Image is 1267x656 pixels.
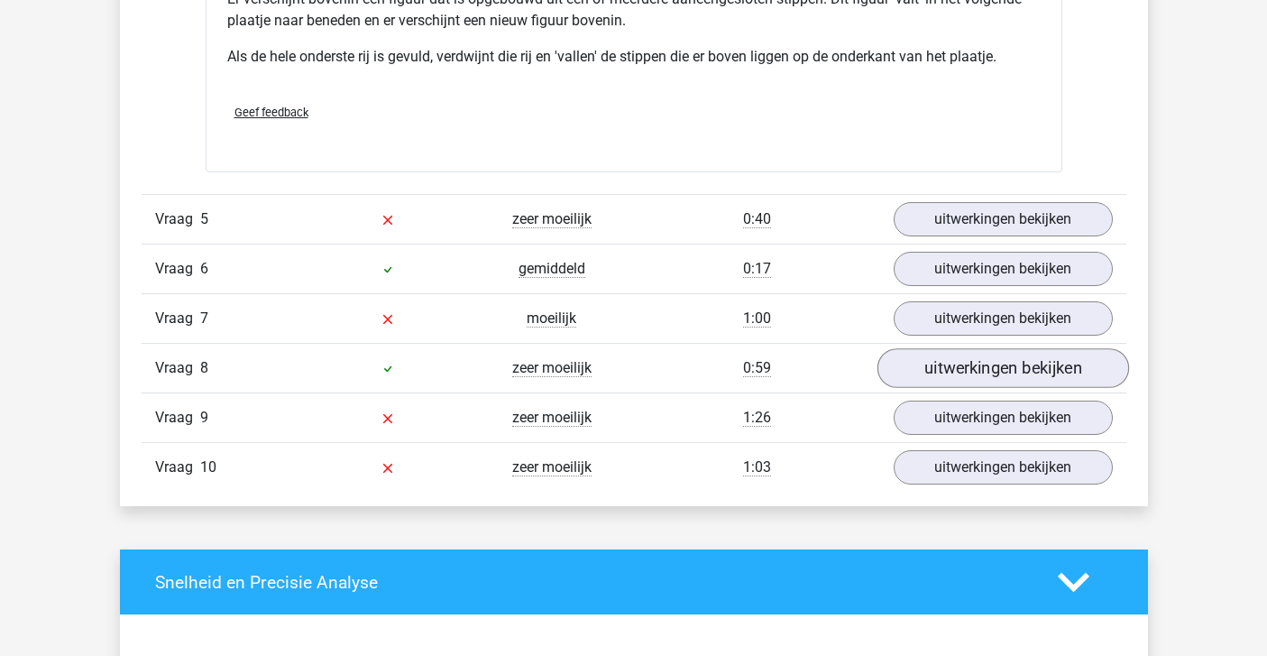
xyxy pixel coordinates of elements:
[512,210,592,228] span: zeer moeilijk
[894,301,1113,336] a: uitwerkingen bekijken
[200,260,208,277] span: 6
[155,208,200,230] span: Vraag
[512,359,592,377] span: zeer moeilijk
[877,348,1128,388] a: uitwerkingen bekijken
[200,210,208,227] span: 5
[200,409,208,426] span: 9
[894,202,1113,236] a: uitwerkingen bekijken
[894,401,1113,435] a: uitwerkingen bekijken
[743,359,771,377] span: 0:59
[743,260,771,278] span: 0:17
[155,258,200,280] span: Vraag
[200,359,208,376] span: 8
[227,46,1041,68] p: Als de hele onderste rij is gevuld, verdwijnt die rij en 'vallen' de stippen die er boven liggen ...
[155,457,200,478] span: Vraag
[155,407,200,429] span: Vraag
[200,458,216,476] span: 10
[155,357,200,379] span: Vraag
[155,572,1031,593] h4: Snelheid en Precisie Analyse
[234,106,308,119] span: Geef feedback
[743,310,771,328] span: 1:00
[200,310,208,327] span: 7
[519,260,585,278] span: gemiddeld
[155,308,200,329] span: Vraag
[743,409,771,427] span: 1:26
[512,458,592,476] span: zeer moeilijk
[894,252,1113,286] a: uitwerkingen bekijken
[743,210,771,228] span: 0:40
[527,310,576,328] span: moeilijk
[894,450,1113,485] a: uitwerkingen bekijken
[743,458,771,476] span: 1:03
[512,409,592,427] span: zeer moeilijk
